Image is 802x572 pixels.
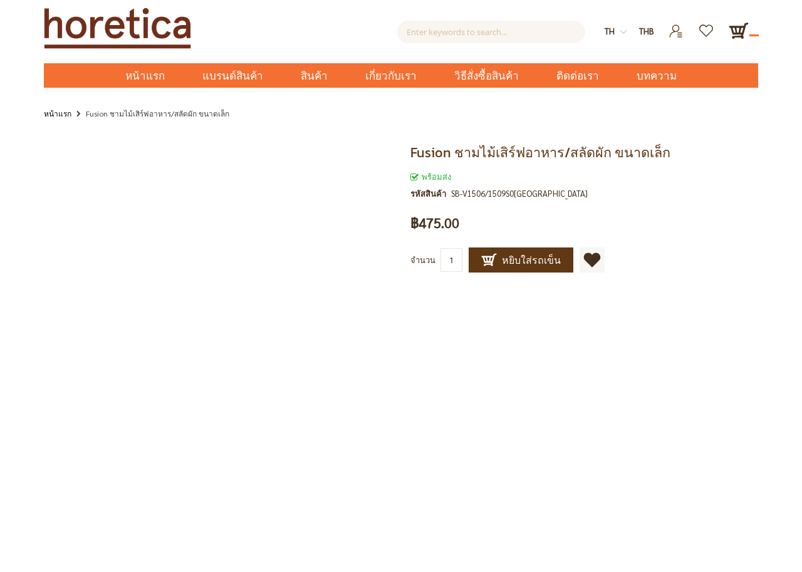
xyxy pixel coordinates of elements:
span: Fusion ชามไม้เสิร์ฟอาหาร/สลัดผัก ขนาดเล็ก [410,142,670,163]
span: ฿475.00 [410,216,459,230]
div: สถานะของสินค้า [410,170,758,184]
span: th [605,26,615,36]
span: หน้าแรก [125,68,165,84]
a: เพิ่มไปยังรายการโปรด [580,247,605,273]
span: ติดต่อเรา [556,63,599,89]
a: เข้าสู่ระบบ [661,21,692,31]
a: บทความ [618,63,695,88]
span: พร้อมส่ง [410,171,451,182]
span: จำนวน [410,254,435,265]
span: เกี่ยวกับเรา [365,63,417,89]
a: แบรนด์สินค้า [184,63,282,88]
div: SB-V1506/1509S0[GEOGRAPHIC_DATA] [451,187,588,200]
span: THB [639,26,654,36]
strong: รหัสสินค้า [410,187,451,200]
span: สินค้า [301,63,328,89]
span: แบรนด์สินค้า [202,63,263,89]
a: สินค้า [282,63,346,88]
a: หน้าแรก [44,107,71,120]
a: หน้าแรก [107,63,184,88]
a: รายการโปรด [692,21,722,31]
a: วิธีสั่งซื้อสินค้า [435,63,538,88]
img: Horetica.com [44,8,191,49]
span: วิธีสั่งซื้อสินค้า [454,63,519,89]
img: dropdown-icon.svg [620,29,627,35]
button: หยิบใส่รถเข็น [469,247,573,273]
a: ติดต่อเรา [538,63,618,88]
a: เกี่ยวกับเรา [346,63,435,88]
span: บทความ [637,63,677,89]
span: หยิบใส่รถเข็น [481,252,561,268]
li: Fusion ชามไม้เสิร์ฟอาหาร/สลัดผัก ขนาดเล็ก [73,107,229,122]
